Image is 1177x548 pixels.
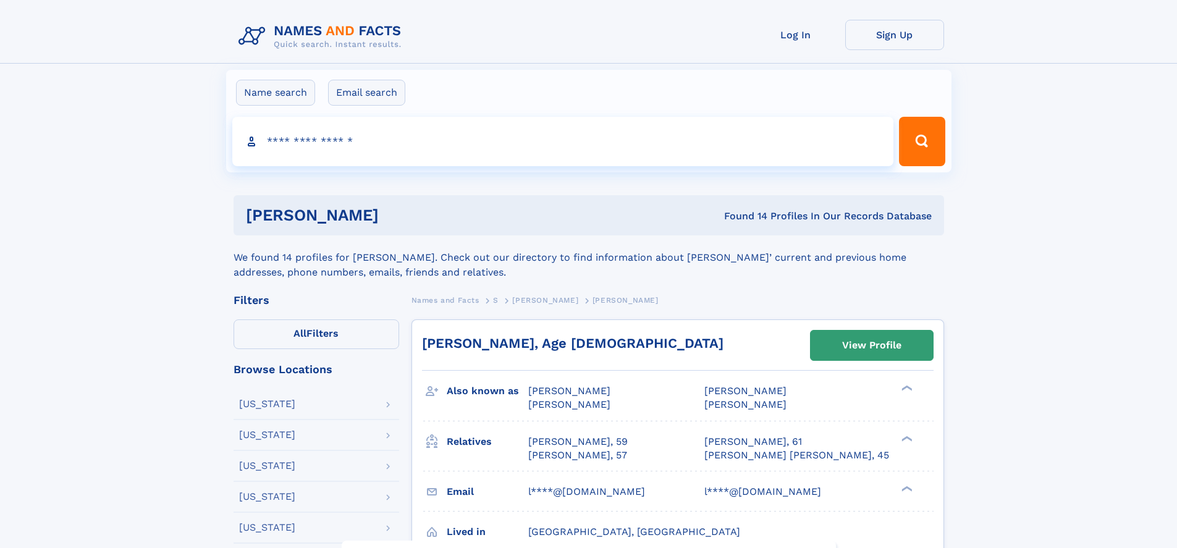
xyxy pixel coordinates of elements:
a: [PERSON_NAME], 59 [528,435,628,449]
label: Email search [328,80,405,106]
button: Search Button [899,117,945,166]
a: [PERSON_NAME], 57 [528,449,627,462]
a: Names and Facts [411,292,479,308]
input: search input [232,117,894,166]
a: Log In [746,20,845,50]
div: [US_STATE] [239,430,295,440]
a: [PERSON_NAME] [512,292,578,308]
div: [US_STATE] [239,399,295,409]
div: We found 14 profiles for [PERSON_NAME]. Check out our directory to find information about [PERSON... [234,235,944,280]
span: [PERSON_NAME] [704,398,787,410]
div: [US_STATE] [239,492,295,502]
a: S [493,292,499,308]
span: All [293,327,306,339]
div: Browse Locations [234,364,399,375]
label: Name search [236,80,315,106]
span: [PERSON_NAME] [593,296,659,305]
span: [PERSON_NAME] [528,398,610,410]
span: [PERSON_NAME] [704,385,787,397]
div: Found 14 Profiles In Our Records Database [551,209,932,223]
a: View Profile [811,331,933,360]
div: ❯ [898,484,913,492]
span: [PERSON_NAME] [512,296,578,305]
div: ❯ [898,434,913,442]
a: [PERSON_NAME], Age [DEMOGRAPHIC_DATA] [422,335,723,351]
span: [PERSON_NAME] [528,385,610,397]
h3: Relatives [447,431,528,452]
div: [US_STATE] [239,523,295,533]
h3: Lived in [447,521,528,542]
a: Sign Up [845,20,944,50]
h3: Email [447,481,528,502]
h3: Also known as [447,381,528,402]
a: [PERSON_NAME], 61 [704,435,802,449]
div: Filters [234,295,399,306]
span: [GEOGRAPHIC_DATA], [GEOGRAPHIC_DATA] [528,526,740,537]
label: Filters [234,319,399,349]
img: Logo Names and Facts [234,20,411,53]
span: S [493,296,499,305]
div: View Profile [842,331,901,360]
div: ❯ [898,384,913,392]
div: [US_STATE] [239,461,295,471]
h1: [PERSON_NAME] [246,208,552,223]
a: [PERSON_NAME] [PERSON_NAME], 45 [704,449,889,462]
